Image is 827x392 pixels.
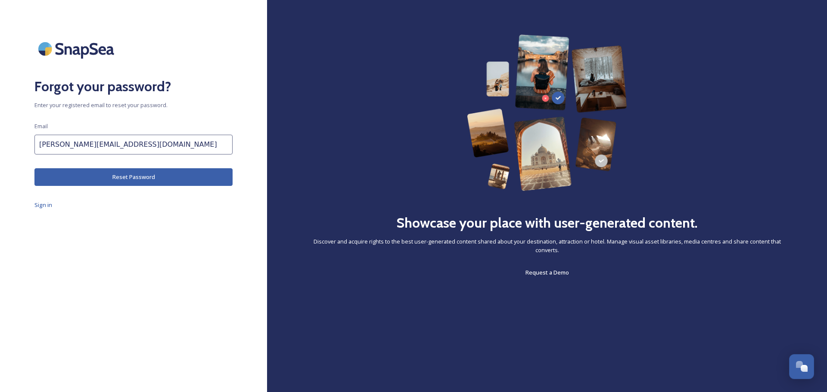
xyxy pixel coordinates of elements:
[525,269,569,276] span: Request a Demo
[34,201,52,209] span: Sign in
[302,238,793,254] span: Discover and acquire rights to the best user-generated content shared about your destination, att...
[34,200,233,210] a: Sign in
[467,34,627,191] img: 63b42ca75bacad526042e722_Group%20154-p-800.png
[34,122,48,130] span: Email
[34,135,233,154] input: john.doe@snapsea.io
[34,101,233,109] span: Enter your registered email to reset your password.
[34,34,121,63] img: SnapSea Logo
[34,168,233,186] button: Reset Password
[34,76,233,97] h2: Forgot your password?
[525,267,569,278] a: Request a Demo
[789,354,814,379] button: Open Chat
[396,213,698,233] h2: Showcase your place with user-generated content.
